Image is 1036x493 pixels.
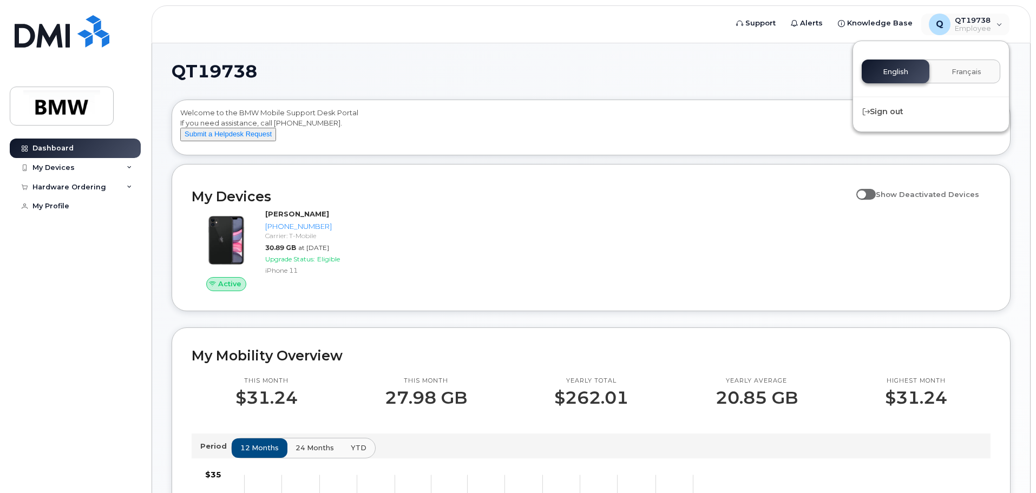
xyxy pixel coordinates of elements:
[265,244,296,252] span: 30.89 GB
[554,388,628,407] p: $262.01
[385,388,467,407] p: 27.98 GB
[192,188,851,205] h2: My Devices
[885,388,947,407] p: $31.24
[716,388,798,407] p: 20.85 GB
[265,255,315,263] span: Upgrade Status:
[885,377,947,385] p: Highest month
[296,443,334,453] span: 24 months
[265,209,329,218] strong: [PERSON_NAME]
[180,108,1002,151] div: Welcome to the BMW Mobile Support Desk Portal If you need assistance, call [PHONE_NUMBER].
[351,443,366,453] span: YTD
[265,266,377,275] div: iPhone 11
[200,214,252,266] img: iPhone_11.jpg
[218,279,241,289] span: Active
[192,347,991,364] h2: My Mobility Overview
[716,377,798,385] p: Yearly average
[856,184,865,193] input: Show Deactivated Devices
[205,470,221,479] tspan: $35
[192,209,382,291] a: Active[PERSON_NAME][PHONE_NUMBER]Carrier: T-Mobile30.89 GBat [DATE]Upgrade Status:EligibleiPhone 11
[180,129,276,138] a: Submit a Helpdesk Request
[989,446,1028,485] iframe: Messenger Launcher
[200,441,231,451] p: Period
[385,377,467,385] p: This month
[265,231,377,240] div: Carrier: T-Mobile
[298,244,329,252] span: at [DATE]
[265,221,377,232] div: [PHONE_NUMBER]
[172,63,257,80] span: QT19738
[235,377,298,385] p: This month
[235,388,298,407] p: $31.24
[317,255,340,263] span: Eligible
[180,128,276,141] button: Submit a Helpdesk Request
[853,102,1009,122] div: Sign out
[876,190,979,199] span: Show Deactivated Devices
[952,68,981,76] span: Français
[554,377,628,385] p: Yearly total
